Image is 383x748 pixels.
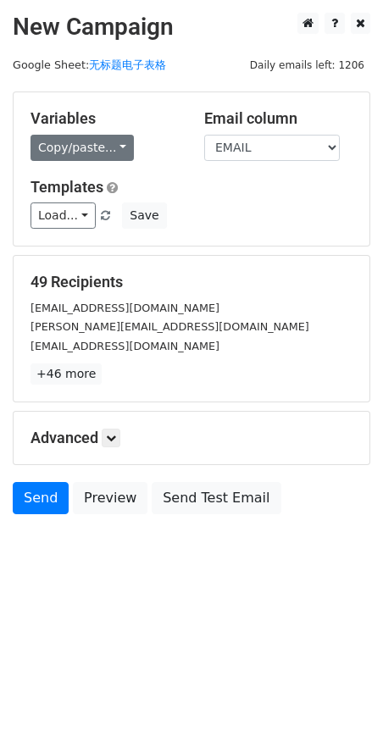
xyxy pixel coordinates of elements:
h2: New Campaign [13,13,370,42]
h5: Email column [204,109,352,128]
a: Copy/paste... [31,135,134,161]
h5: Advanced [31,429,352,447]
small: [EMAIL_ADDRESS][DOMAIN_NAME] [31,340,219,352]
span: Daily emails left: 1206 [244,56,370,75]
small: [PERSON_NAME][EMAIL_ADDRESS][DOMAIN_NAME] [31,320,309,333]
a: Preview [73,482,147,514]
a: Send Test Email [152,482,280,514]
small: [EMAIL_ADDRESS][DOMAIN_NAME] [31,302,219,314]
a: Load... [31,202,96,229]
a: 无标题电子表格 [89,58,166,71]
a: Daily emails left: 1206 [244,58,370,71]
a: Send [13,482,69,514]
a: Templates [31,178,103,196]
small: Google Sheet: [13,58,166,71]
button: Save [122,202,166,229]
h5: 49 Recipients [31,273,352,291]
a: +46 more [31,363,102,385]
h5: Variables [31,109,179,128]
